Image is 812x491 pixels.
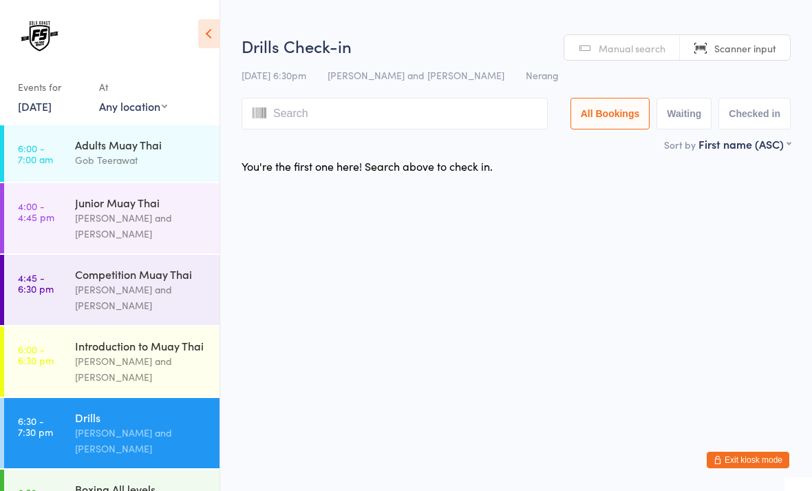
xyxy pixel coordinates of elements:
[18,143,53,165] time: 6:00 - 7:00 am
[18,200,54,222] time: 4:00 - 4:45 pm
[99,98,167,114] div: Any location
[14,10,65,62] img: The Fight Society
[526,68,559,82] span: Nerang
[718,98,791,129] button: Checked in
[75,210,208,242] div: [PERSON_NAME] and [PERSON_NAME]
[4,326,220,397] a: 6:00 -6:30 pmIntroduction to Muay Thai[PERSON_NAME] and [PERSON_NAME]
[18,76,85,98] div: Events for
[328,68,504,82] span: [PERSON_NAME] and [PERSON_NAME]
[4,125,220,182] a: 6:00 -7:00 amAdults Muay ThaiGob Teerawat
[18,415,53,437] time: 6:30 - 7:30 pm
[75,282,208,313] div: [PERSON_NAME] and [PERSON_NAME]
[18,272,54,294] time: 4:45 - 6:30 pm
[75,195,208,210] div: Junior Muay Thai
[242,158,493,174] div: You're the first one here! Search above to check in.
[18,98,52,114] a: [DATE]
[75,410,208,425] div: Drills
[656,98,712,129] button: Waiting
[75,353,208,385] div: [PERSON_NAME] and [PERSON_NAME]
[75,267,208,282] div: Competition Muay Thai
[75,137,208,152] div: Adults Muay Thai
[242,68,306,82] span: [DATE] 6:30pm
[599,41,665,55] span: Manual search
[707,452,789,468] button: Exit kiosk mode
[242,34,791,57] h2: Drills Check-in
[18,344,54,366] time: 6:00 - 6:30 pm
[4,183,220,253] a: 4:00 -4:45 pmJunior Muay Thai[PERSON_NAME] and [PERSON_NAME]
[4,398,220,468] a: 6:30 -7:30 pmDrills[PERSON_NAME] and [PERSON_NAME]
[75,338,208,353] div: Introduction to Muay Thai
[242,98,548,129] input: Search
[99,76,167,98] div: At
[714,41,776,55] span: Scanner input
[698,136,791,152] div: First name (ASC)
[75,152,208,168] div: Gob Teerawat
[4,255,220,325] a: 4:45 -6:30 pmCompetition Muay Thai[PERSON_NAME] and [PERSON_NAME]
[75,425,208,457] div: [PERSON_NAME] and [PERSON_NAME]
[664,138,696,152] label: Sort by
[570,98,650,129] button: All Bookings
